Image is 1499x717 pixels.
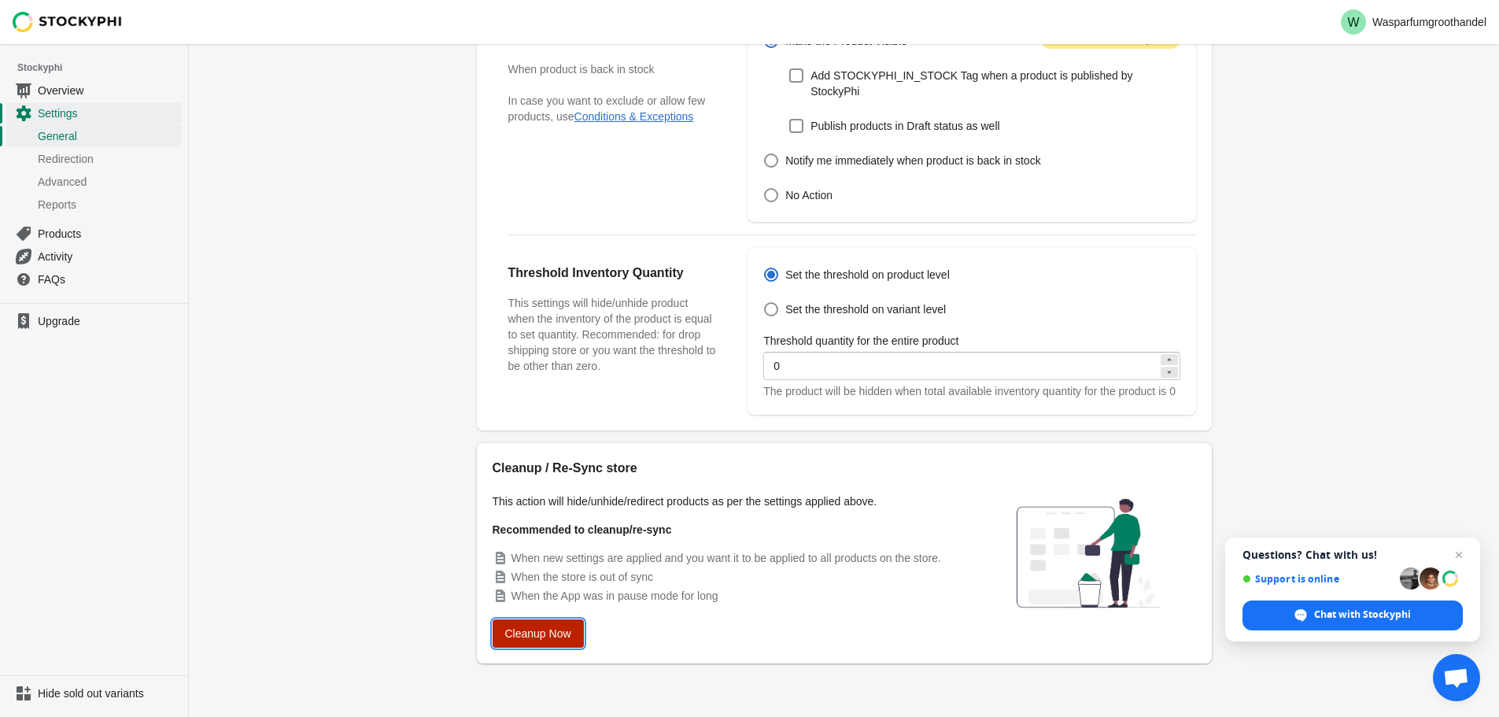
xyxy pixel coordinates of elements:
[6,682,182,704] a: Hide sold out variants
[38,272,179,287] span: FAQs
[38,197,179,213] span: Reports
[38,313,179,329] span: Upgrade
[1341,9,1366,35] span: Avatar with initials W
[508,61,717,77] h3: When product is back in stock
[810,68,1180,99] span: Add STOCKYPHI_IN_STOCK Tag when a product is published by StockyPhi
[493,523,672,536] strong: Recommended to cleanup/re-sync
[511,571,654,583] span: When the store is out of sync
[1433,654,1480,701] a: Open chat
[1242,601,1463,630] span: Chat with Stockyphi
[785,301,946,317] span: Set the threshold on variant level
[38,151,179,167] span: Redirection
[511,552,941,564] span: When new settings are applied and you want it to be applied to all products on the store.
[508,264,717,283] h2: Threshold Inventory Quantity
[810,118,999,134] span: Publish products in Draft status as well
[493,493,965,509] p: This action will hide/unhide/redirect products as per the settings applied above.
[1347,16,1360,29] text: W
[13,12,123,32] img: Stockyphi
[6,245,182,268] a: Activity
[6,102,182,124] a: Settings
[38,105,179,121] span: Settings
[6,268,182,290] a: FAQs
[38,83,179,98] span: Overview
[1314,608,1411,622] span: Chat with Stockyphi
[785,267,950,283] span: Set the threshold on product level
[1335,6,1493,38] button: Avatar with initials WWasparfumgroothandel
[511,589,718,602] span: When the App was in pause mode for long
[6,310,182,332] a: Upgrade
[6,147,182,170] a: Redirection
[17,60,188,76] span: Stockyphi
[574,110,694,123] button: Conditions & Exceptions
[1242,549,1463,561] span: Questions? Chat with us!
[6,193,182,216] a: Reports
[1372,16,1486,28] p: Wasparfumgroothandel
[6,124,182,147] a: General
[6,170,182,193] a: Advanced
[508,295,717,374] h3: This settings will hide/unhide product when the inventory of the product is equal to set quantity...
[38,686,179,701] span: Hide sold out variants
[508,93,717,124] p: In case you want to exclude or allow few products, use
[785,153,1040,168] span: Notify me immediately when product is back in stock
[1242,573,1394,585] span: Support is online
[38,226,179,242] span: Products
[763,333,958,349] label: Threshold quantity for the entire product
[493,619,584,648] button: Cleanup Now
[38,174,179,190] span: Advanced
[38,128,179,144] span: General
[493,459,965,478] h2: Cleanup / Re-Sync store
[763,383,1180,399] div: The product will be hidden when total available inventory quantity for the product is 0
[6,79,182,102] a: Overview
[505,627,571,640] span: Cleanup Now
[785,187,833,203] span: No Action
[38,249,179,264] span: Activity
[6,222,182,245] a: Products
